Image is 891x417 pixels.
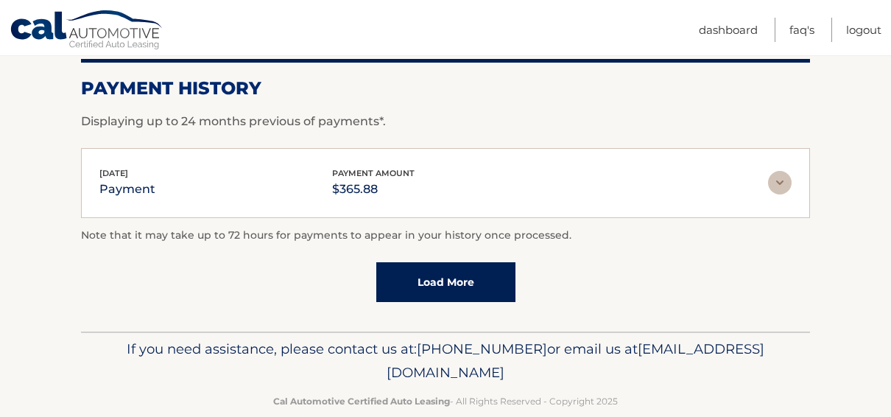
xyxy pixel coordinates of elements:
img: accordion-rest.svg [768,171,792,195]
a: Dashboard [699,18,758,42]
a: Cal Automotive [10,10,164,52]
span: payment amount [332,168,415,178]
a: FAQ's [789,18,814,42]
a: Load More [376,262,515,302]
p: If you need assistance, please contact us at: or email us at [91,337,800,385]
p: Displaying up to 24 months previous of payments*. [81,113,810,130]
h2: Payment History [81,77,810,99]
strong: Cal Automotive Certified Auto Leasing [273,396,450,407]
p: payment [99,179,155,200]
p: $365.88 [332,179,415,200]
p: Note that it may take up to 72 hours for payments to appear in your history once processed. [81,227,810,245]
span: [DATE] [99,168,128,178]
span: [PHONE_NUMBER] [417,340,547,357]
a: Logout [846,18,881,42]
p: - All Rights Reserved - Copyright 2025 [91,393,800,409]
